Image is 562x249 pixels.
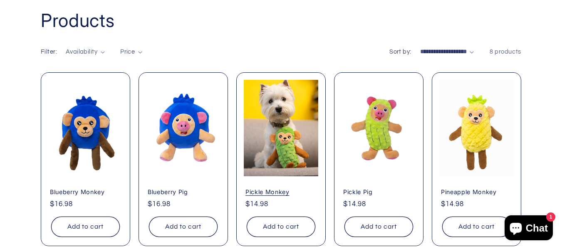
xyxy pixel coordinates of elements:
button: Add to cart [344,217,413,237]
label: Sort by: [389,49,411,55]
summary: Availability (0 selected) [66,47,105,57]
span: Availability [66,49,97,55]
a: Blueberry Monkey [50,188,121,196]
a: Blueberry Pig [148,188,219,196]
button: Add to cart [51,217,120,237]
button: Add to cart [149,217,218,237]
inbox-online-store-chat: Shopify online store chat [502,215,555,242]
span: Price [120,49,135,55]
h1: Products [41,9,521,32]
a: Pickle Monkey [245,188,317,196]
button: Add to cart [442,217,511,237]
a: Pineapple Monkey [441,188,512,196]
span: 8 products [490,49,521,55]
button: Add to cart [247,217,315,237]
a: Pickle Pig [343,188,414,196]
h2: Filter: [41,47,57,57]
summary: Price [120,47,142,57]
